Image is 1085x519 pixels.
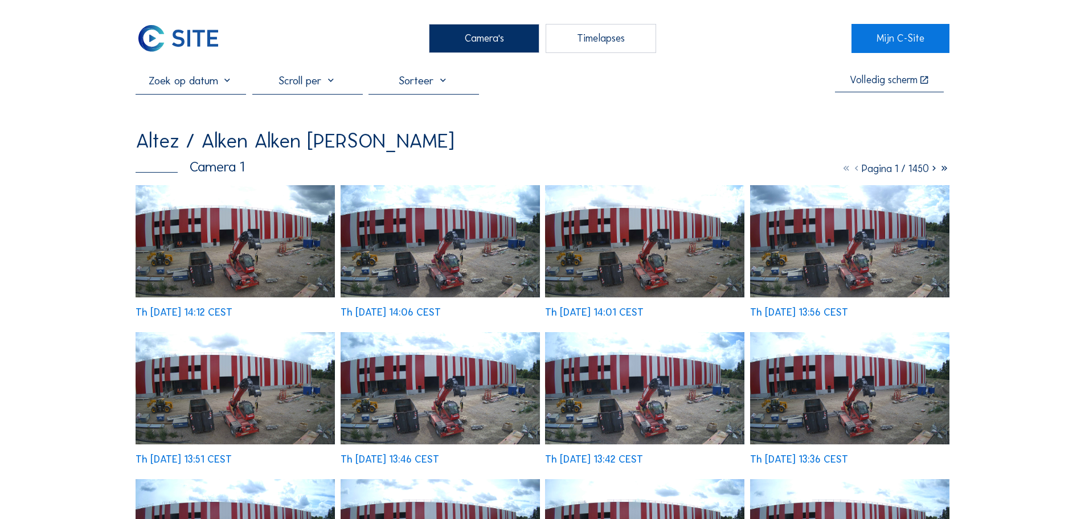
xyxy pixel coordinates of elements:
[136,73,246,87] input: Zoek op datum 󰅀
[750,455,848,465] div: Th [DATE] 13:36 CEST
[341,455,439,465] div: Th [DATE] 13:46 CEST
[750,185,949,297] img: image_52850172
[341,308,441,318] div: Th [DATE] 14:06 CEST
[341,185,540,297] img: image_52850441
[136,24,233,52] a: C-SITE Logo
[136,455,232,465] div: Th [DATE] 13:51 CEST
[546,24,656,52] div: Timelapses
[750,308,848,318] div: Th [DATE] 13:56 CEST
[341,332,540,444] img: image_52849895
[545,308,644,318] div: Th [DATE] 14:01 CEST
[136,185,335,297] img: image_52850598
[136,332,335,444] img: image_52850026
[862,162,929,175] span: Pagina 1 / 1450
[851,24,949,52] a: Mijn C-Site
[545,185,744,297] img: image_52850308
[136,24,221,52] img: C-SITE Logo
[545,332,744,444] img: image_52849786
[136,308,232,318] div: Th [DATE] 14:12 CEST
[850,75,918,86] div: Volledig scherm
[136,160,244,174] div: Camera 1
[136,130,454,151] div: Altez / Alken Alken [PERSON_NAME]
[429,24,539,52] div: Camera's
[750,332,949,444] img: image_52849632
[545,455,643,465] div: Th [DATE] 13:42 CEST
